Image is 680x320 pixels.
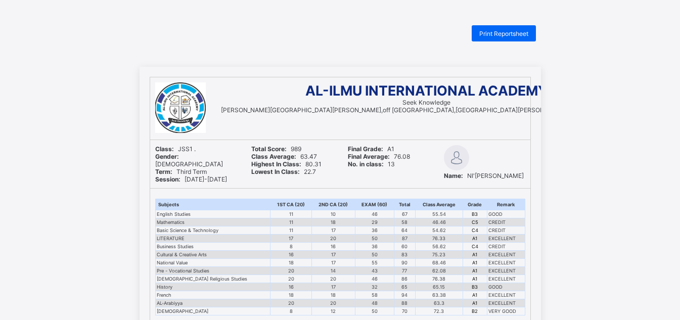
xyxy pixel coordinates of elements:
[312,299,355,307] td: 20
[394,283,415,291] td: 65
[155,267,270,275] td: Pre - Vocational Studies
[348,153,410,160] span: 76.08
[463,283,487,291] td: B3
[270,243,312,251] td: 8
[415,251,463,259] td: 75.23
[394,259,415,267] td: 90
[155,226,270,235] td: Basic Science & Technology
[155,153,179,160] b: Gender:
[487,291,525,299] td: EXCELLENT
[463,275,487,283] td: A1
[415,218,463,226] td: 46.46
[155,307,270,315] td: [DEMOGRAPHIC_DATA]
[402,99,450,106] span: Seek Knowledge
[415,259,463,267] td: 68.46
[251,160,322,168] span: 80.31
[487,251,525,259] td: EXCELLENT
[463,251,487,259] td: A1
[355,291,394,299] td: 58
[251,153,296,160] b: Class Average:
[270,275,312,283] td: 20
[479,30,528,37] span: Print Reportsheet
[463,299,487,307] td: A1
[415,307,463,315] td: 72.3
[355,226,394,235] td: 36
[355,199,394,210] th: EXAM (60)
[415,235,463,243] td: 76.33
[355,267,394,275] td: 43
[394,251,415,259] td: 83
[312,199,355,210] th: 2ND CA (20)
[355,283,394,291] td: 32
[487,218,525,226] td: CREDIT
[415,283,463,291] td: 65.15
[251,160,301,168] b: Highest In Class:
[487,199,525,210] th: Remark
[463,210,487,218] td: B3
[155,175,180,183] b: Session:
[251,145,301,153] span: 989
[394,199,415,210] th: Total
[270,218,312,226] td: 11
[394,226,415,235] td: 64
[348,160,384,168] b: No. in class:
[155,168,207,175] span: Third Term
[312,267,355,275] td: 14
[305,82,548,99] span: AL-ILMU INTERNATIONAL ACADEMY
[463,243,487,251] td: C4
[394,218,415,226] td: 58
[270,199,312,210] th: 1ST CA (20)
[270,235,312,243] td: 17
[312,218,355,226] td: 18
[463,291,487,299] td: A1
[270,259,312,267] td: 18
[463,235,487,243] td: A1
[355,275,394,283] td: 46
[251,168,300,175] b: Lowest In Class:
[312,210,355,218] td: 10
[415,243,463,251] td: 56.62
[312,275,355,283] td: 20
[155,145,174,153] b: Class:
[348,145,383,153] b: Final Grade:
[355,259,394,267] td: 55
[394,299,415,307] td: 88
[312,291,355,299] td: 18
[348,153,390,160] b: Final Average:
[355,235,394,243] td: 50
[463,218,487,226] td: C5
[444,172,524,179] span: NI'[PERSON_NAME]
[487,275,525,283] td: EXCELLENT
[270,299,312,307] td: 20
[312,251,355,259] td: 17
[270,291,312,299] td: 18
[270,283,312,291] td: 16
[221,106,632,114] span: [PERSON_NAME][GEOGRAPHIC_DATA][PERSON_NAME],off [GEOGRAPHIC_DATA],[GEOGRAPHIC_DATA][PERSON_NAME],...
[155,283,270,291] td: History
[348,160,395,168] span: 13
[415,267,463,275] td: 62.08
[155,235,270,243] td: LITERATURE
[155,145,196,153] span: JSS1 .
[394,210,415,218] td: 67
[155,259,270,267] td: National Value
[444,172,463,179] b: Name:
[355,210,394,218] td: 46
[155,291,270,299] td: French
[487,259,525,267] td: EXCELLENT
[312,235,355,243] td: 20
[270,307,312,315] td: 8
[463,307,487,315] td: B2
[155,199,270,210] th: Subjects
[312,307,355,315] td: 12
[463,199,487,210] th: Grade
[487,210,525,218] td: GOOD
[394,307,415,315] td: 70
[251,168,316,175] span: 22.7
[394,243,415,251] td: 60
[312,226,355,235] td: 17
[355,307,394,315] td: 50
[487,299,525,307] td: EXCELLENT
[463,259,487,267] td: A1
[155,299,270,307] td: AL-Arabiyya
